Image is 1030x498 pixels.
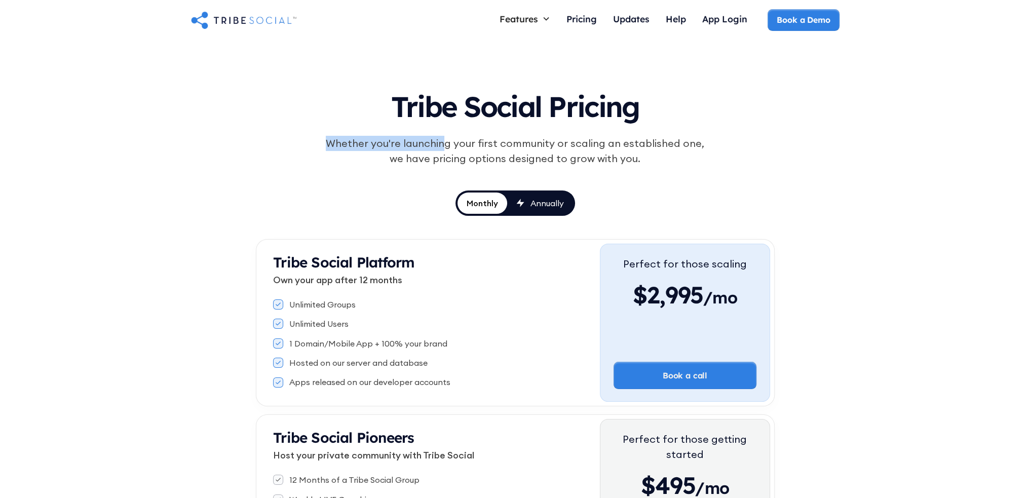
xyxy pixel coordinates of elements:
div: Help [666,13,686,24]
div: 12 Months of a Tribe Social Group [289,474,419,485]
div: Whether you're launching your first community or scaling an established one, we have pricing opti... [321,136,710,166]
a: Book a Demo [768,9,839,30]
div: Perfect for those getting started [614,432,756,462]
strong: Tribe Social Pioneers [273,429,414,446]
div: 1 Domain/Mobile App + 100% your brand [289,338,447,349]
div: Apps released on our developer accounts [289,376,450,388]
a: Pricing [558,9,605,31]
a: Book a call [614,362,756,389]
p: Own your app after 12 months [273,273,600,287]
div: Unlimited Groups [289,299,356,310]
strong: Tribe Social Platform [273,253,414,271]
a: App Login [694,9,755,31]
div: Annually [530,198,564,209]
div: Features [491,9,558,28]
div: Unlimited Users [289,318,349,329]
a: Help [658,9,694,31]
div: Monthly [467,198,498,209]
div: App Login [702,13,747,24]
div: $2,995 [623,280,747,310]
span: /mo [703,287,737,313]
div: Hosted on our server and database [289,357,428,368]
a: home [191,10,296,30]
div: Perfect for those scaling [623,256,747,272]
div: Updates [613,13,650,24]
div: Features [500,13,538,24]
a: Updates [605,9,658,31]
div: Pricing [566,13,597,24]
h1: Tribe Social Pricing [280,81,750,128]
p: Host your private community with Tribe Social [273,448,600,462]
